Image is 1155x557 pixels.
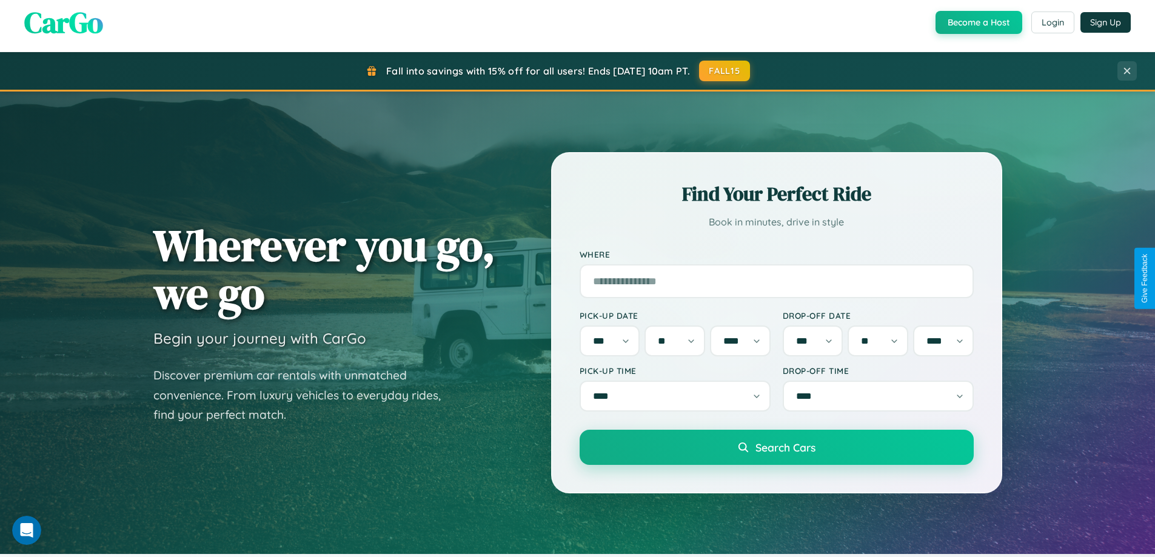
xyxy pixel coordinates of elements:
iframe: Intercom live chat [12,516,41,545]
div: Give Feedback [1140,254,1149,303]
h2: Find Your Perfect Ride [580,181,974,207]
button: FALL15 [699,61,750,81]
p: Book in minutes, drive in style [580,213,974,231]
button: Search Cars [580,430,974,465]
label: Drop-off Time [783,365,974,376]
span: Search Cars [755,441,815,454]
span: CarGo [24,2,103,42]
label: Pick-up Time [580,365,771,376]
label: Pick-up Date [580,310,771,321]
h1: Wherever you go, we go [153,221,495,317]
h3: Begin your journey with CarGo [153,329,366,347]
label: Drop-off Date [783,310,974,321]
p: Discover premium car rentals with unmatched convenience. From luxury vehicles to everyday rides, ... [153,365,457,425]
button: Become a Host [936,11,1022,34]
button: Login [1031,12,1074,33]
span: Fall into savings with 15% off for all users! Ends [DATE] 10am PT. [386,65,690,77]
label: Where [580,249,974,259]
button: Sign Up [1080,12,1131,33]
